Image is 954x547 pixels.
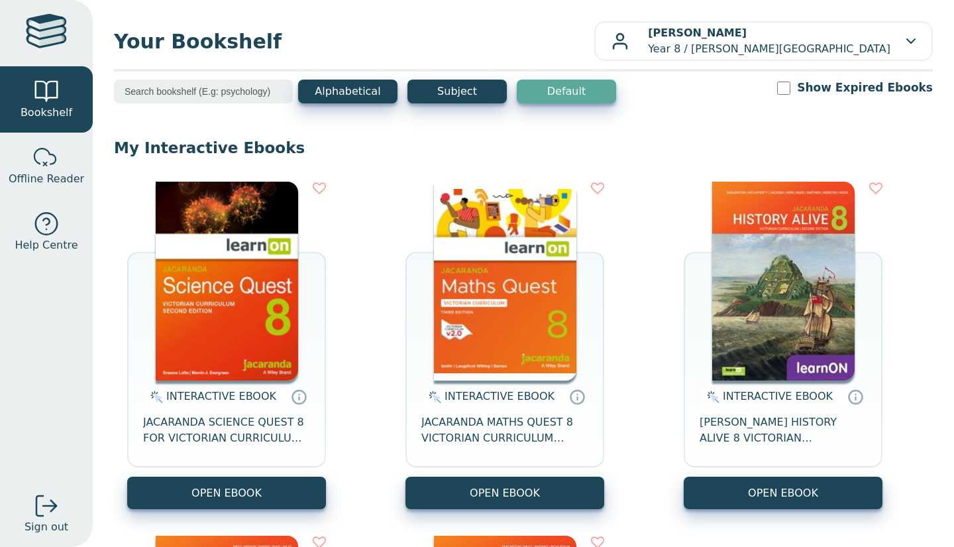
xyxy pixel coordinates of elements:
a: Interactive eBooks are accessed online via the publisher’s portal. They contain interactive resou... [847,389,863,404]
a: Interactive eBooks are accessed online via the publisher’s portal. They contain interactive resou... [569,389,585,404]
button: [PERSON_NAME]Year 8 / [PERSON_NAME][GEOGRAPHIC_DATA] [594,21,933,61]
span: JACARANDA SCIENCE QUEST 8 FOR VICTORIAN CURRICULUM LEARNON 2E EBOOK [143,414,310,446]
b: [PERSON_NAME] [648,27,747,39]
p: Year 8 / [PERSON_NAME][GEOGRAPHIC_DATA] [648,25,890,57]
button: Subject [407,80,507,103]
input: Search bookshelf (E.g: psychology) [114,80,293,103]
img: interactive.svg [146,389,163,405]
img: c004558a-e884-43ec-b87a-da9408141e80.jpg [434,182,576,381]
img: interactive.svg [425,389,441,405]
span: Sign out [25,519,68,535]
button: Default [517,80,616,103]
img: fffb2005-5288-ea11-a992-0272d098c78b.png [156,182,298,381]
span: INTERACTIVE EBOOK [723,390,833,402]
p: My Interactive Ebooks [114,138,933,158]
a: Interactive eBooks are accessed online via the publisher’s portal. They contain interactive resou... [291,389,307,404]
label: Show Expired Ebooks [797,80,933,96]
span: [PERSON_NAME] HISTORY ALIVE 8 VICTORIAN CURRICULUM LEARNON EBOOK 2E [700,414,867,446]
span: JACARANDA MATHS QUEST 8 VICTORIAN CURRICULUM LEARNON EBOOK 3E [421,414,588,446]
span: Offline Reader [9,171,84,187]
img: a03a72db-7f91-e911-a97e-0272d098c78b.jpg [712,182,855,381]
button: OPEN EBOOK [405,477,604,509]
span: INTERACTIVE EBOOK [445,390,555,402]
img: interactive.svg [703,389,719,405]
button: Alphabetical [298,80,397,103]
button: OPEN EBOOK [684,477,882,509]
button: OPEN EBOOK [127,477,326,509]
span: Your Bookshelf [114,27,594,56]
span: INTERACTIVE EBOOK [166,390,276,402]
span: Help Centre [15,237,78,253]
span: Bookshelf [21,105,72,121]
